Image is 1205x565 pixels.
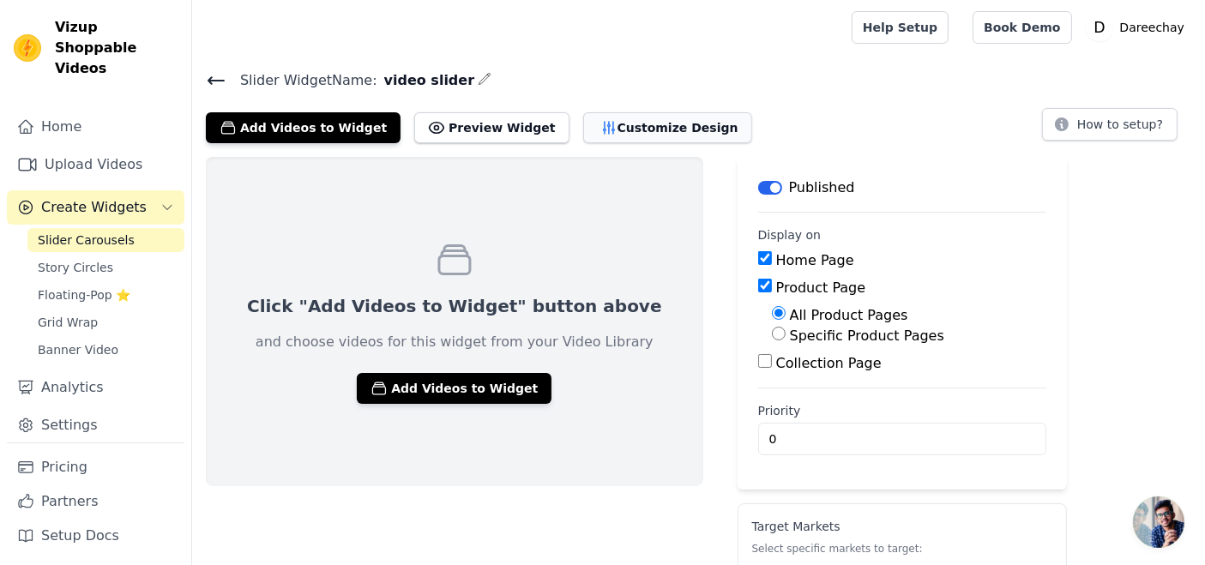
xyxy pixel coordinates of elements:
[776,279,866,296] label: Product Page
[752,542,1052,556] p: Select specific markets to target:
[583,112,752,143] button: Customize Design
[790,328,944,344] label: Specific Product Pages
[7,190,184,225] button: Create Widgets
[1113,12,1191,43] p: Dareechay
[1042,108,1178,141] button: How to setup?
[27,310,184,334] a: Grid Wrap
[1094,19,1105,36] text: D
[789,177,855,198] p: Published
[776,252,854,268] label: Home Page
[758,402,1046,419] label: Priority
[14,34,41,62] img: Vizup
[38,341,118,358] span: Banner Video
[27,255,184,279] a: Story Circles
[27,338,184,362] a: Banner Video
[7,110,184,144] a: Home
[247,294,662,318] p: Click "Add Videos to Widget" button above
[55,17,178,79] span: Vizup Shoppable Videos
[1042,120,1178,136] a: How to setup?
[7,147,184,182] a: Upload Videos
[7,450,184,484] a: Pricing
[776,355,882,371] label: Collection Page
[852,11,949,44] a: Help Setup
[7,484,184,519] a: Partners
[226,70,377,91] span: Slider Widget Name:
[790,307,908,323] label: All Product Pages
[7,370,184,405] a: Analytics
[7,408,184,442] a: Settings
[206,112,401,143] button: Add Videos to Widget
[478,69,491,92] div: Edit Name
[27,283,184,307] a: Floating-Pop ⭐
[973,11,1071,44] a: Book Demo
[27,228,184,252] a: Slider Carousels
[7,519,184,553] a: Setup Docs
[1086,12,1191,43] button: D Dareechay
[414,112,569,143] button: Preview Widget
[38,259,113,276] span: Story Circles
[357,373,551,404] button: Add Videos to Widget
[377,70,474,91] span: video slider
[38,231,135,249] span: Slider Carousels
[41,197,147,218] span: Create Widgets
[256,332,654,352] p: and choose videos for this widget from your Video Library
[752,518,1052,535] p: Target Markets
[1133,496,1184,548] div: Open chat
[38,286,130,304] span: Floating-Pop ⭐
[38,314,98,331] span: Grid Wrap
[758,226,822,243] legend: Display on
